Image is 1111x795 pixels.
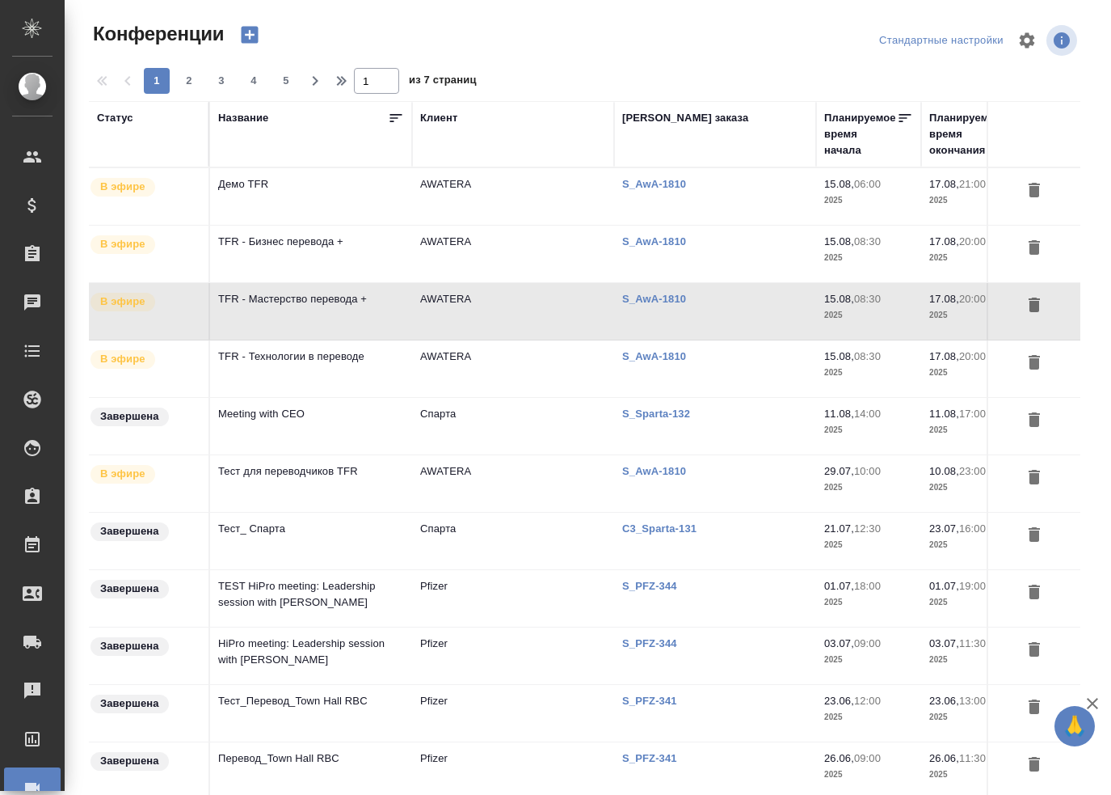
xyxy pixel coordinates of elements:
[1021,349,1048,378] button: Удалить
[176,73,202,89] span: 2
[1021,176,1048,206] button: Удалить
[412,455,614,512] td: AWATERA
[1021,463,1048,493] button: Удалить
[824,178,854,190] p: 15.08,
[100,638,159,654] p: Завершена
[929,752,959,764] p: 26.06,
[929,250,1018,266] p: 2025
[854,293,881,305] p: 08:30
[929,178,959,190] p: 17.08,
[929,365,1018,381] p: 2025
[929,465,959,477] p: 10.08,
[210,513,412,569] td: Тест_ Спарта
[97,110,133,126] div: Статус
[929,192,1018,209] p: 2025
[241,73,267,89] span: 4
[412,168,614,225] td: AWATERA
[1021,578,1048,608] button: Удалить
[959,580,986,592] p: 19:00
[929,652,1018,668] p: 2025
[959,235,986,247] p: 20:00
[824,465,854,477] p: 29.07,
[1021,234,1048,264] button: Удалить
[622,408,702,420] a: S_Sparta-132
[824,235,854,247] p: 15.08,
[854,637,881,649] p: 09:00
[929,408,959,420] p: 11.08,
[100,581,159,597] p: Завершена
[854,178,881,190] p: 06:00
[959,752,986,764] p: 11:30
[89,21,224,47] span: Конференции
[210,628,412,684] td: HiPro meeting: Leadership session with [PERSON_NAME]
[622,752,689,764] a: S_PFZ-341
[622,350,698,362] a: S_AwA-1810
[854,235,881,247] p: 08:30
[824,422,913,438] p: 2025
[1046,25,1080,56] span: Посмотреть информацию
[100,753,159,769] p: Завершена
[959,350,986,362] p: 20:00
[1061,709,1088,743] span: 🙏
[622,580,689,592] a: S_PFZ-344
[100,523,159,539] p: Завершена
[929,293,959,305] p: 17.08,
[622,235,698,247] p: S_AwA-1810
[412,685,614,742] td: Pfizer
[208,73,234,89] span: 3
[929,709,1018,725] p: 2025
[854,752,881,764] p: 09:00
[1021,291,1048,321] button: Удалить
[1021,693,1048,723] button: Удалить
[210,226,412,282] td: TFR - Бизнес перевода +
[622,178,698,190] a: S_AwA-1810
[854,408,881,420] p: 14:00
[622,522,709,535] p: C3_Sparta-131
[929,695,959,707] p: 23.06,
[959,408,986,420] p: 17:00
[420,110,457,126] div: Клиент
[824,307,913,323] p: 2025
[929,307,1018,323] p: 2025
[100,696,159,712] p: Завершена
[412,570,614,627] td: Pfizer
[959,637,986,649] p: 11:30
[100,294,145,310] p: В эфире
[1021,636,1048,666] button: Удалить
[412,398,614,455] td: Спарта
[929,235,959,247] p: 17.08,
[210,455,412,512] td: Тест для переводчиков TFR
[273,68,299,94] button: 5
[929,350,959,362] p: 17.08,
[824,752,854,764] p: 26.06,
[824,110,897,159] div: Планируемое время начала
[100,466,145,482] p: В эфире
[412,226,614,282] td: AWATERA
[622,110,748,126] div: [PERSON_NAME] заказа
[210,685,412,742] td: Тест_Перевод_Town Hall RBC
[959,178,986,190] p: 21:00
[959,293,986,305] p: 20:00
[412,340,614,397] td: AWATERA
[929,422,1018,438] p: 2025
[622,293,698,305] p: S_AwA-1810
[929,594,1018,611] p: 2025
[929,537,1018,553] p: 2025
[1021,521,1048,551] button: Удалить
[176,68,202,94] button: 2
[854,350,881,362] p: 08:30
[875,28,1008,53] div: split button
[1021,406,1048,436] button: Удалить
[854,522,881,535] p: 12:30
[824,480,913,496] p: 2025
[854,465,881,477] p: 10:00
[929,637,959,649] p: 03.07,
[210,340,412,397] td: TFR - Технологии в переводе
[412,283,614,340] td: AWATERA
[959,522,986,535] p: 16:00
[929,110,1002,159] div: Планируемое время окончания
